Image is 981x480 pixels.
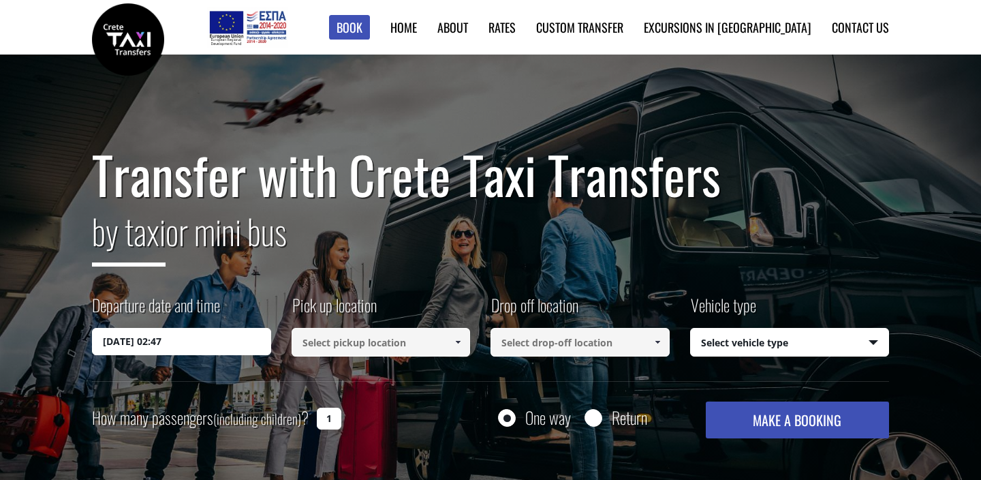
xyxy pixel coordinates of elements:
label: Drop off location [490,293,578,328]
button: MAKE A BOOKING [706,402,889,438]
input: Select pickup location [292,328,471,357]
h1: Transfer with Crete Taxi Transfers [92,146,889,203]
a: Book [329,15,370,40]
a: Crete Taxi Transfers | Safe Taxi Transfer Services from to Heraklion Airport, Chania Airport, Ret... [92,31,164,45]
label: Departure date and time [92,293,220,328]
a: Excursions in [GEOGRAPHIC_DATA] [644,18,811,36]
input: Select drop-off location [490,328,670,357]
a: Rates [488,18,516,36]
span: by taxi [92,205,166,267]
small: (including children) [213,408,301,429]
a: Show All Items [646,328,668,357]
label: Pick up location [292,293,377,328]
label: How many passengers ? [92,402,309,435]
label: One way [525,409,571,426]
a: Contact us [832,18,889,36]
a: About [437,18,468,36]
h2: or mini bus [92,203,889,277]
a: Custom Transfer [536,18,623,36]
label: Vehicle type [690,293,756,328]
a: Home [390,18,417,36]
a: Show All Items [447,328,469,357]
label: Return [612,409,647,426]
span: Select vehicle type [691,329,889,357]
img: e-bannersEUERDF180X90.jpg [207,7,288,48]
img: Crete Taxi Transfers | Safe Taxi Transfer Services from to Heraklion Airport, Chania Airport, Ret... [92,3,164,76]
